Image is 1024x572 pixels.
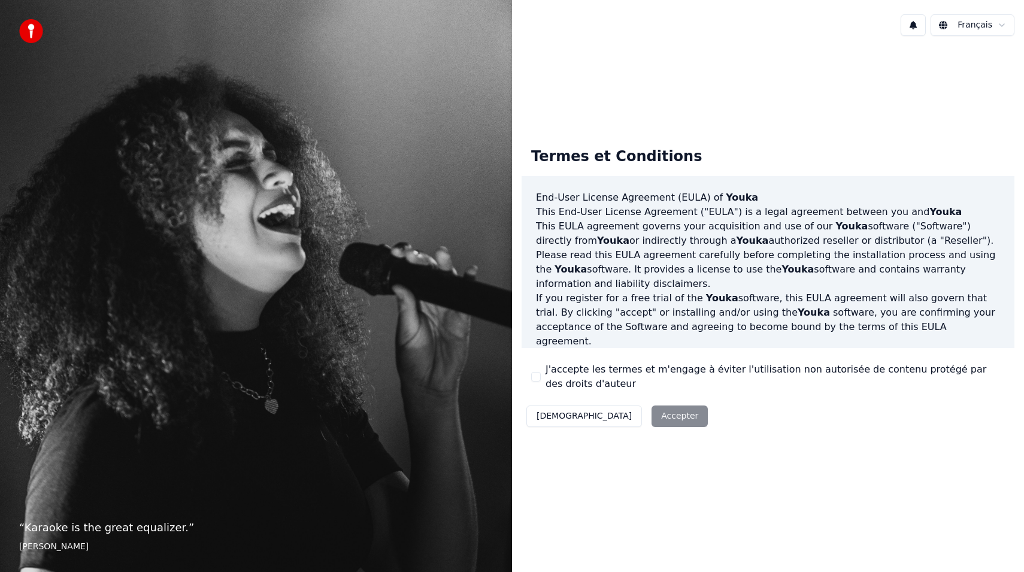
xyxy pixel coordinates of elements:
span: Youka [835,220,868,232]
p: “ Karaoke is the great equalizer. ” [19,519,493,536]
p: This End-User License Agreement ("EULA") is a legal agreement between you and [536,205,1000,219]
span: Youka [798,307,830,318]
span: Youka [597,235,629,246]
p: Please read this EULA agreement carefully before completing the installation process and using th... [536,248,1000,291]
p: This EULA agreement governs your acquisition and use of our software ("Software") directly from o... [536,219,1000,248]
span: Youka [929,206,962,217]
span: Youka [726,192,758,203]
label: J'accepte les termes et m'engage à éviter l'utilisation non autorisée de contenu protégé par des ... [546,362,1005,391]
footer: [PERSON_NAME] [19,541,493,553]
span: Youka [736,235,768,246]
div: Termes et Conditions [522,138,711,176]
button: [DEMOGRAPHIC_DATA] [526,405,642,427]
span: Youka [706,292,738,304]
h3: End-User License Agreement (EULA) of [536,190,1000,205]
span: Youka [781,264,814,275]
p: If you register for a free trial of the software, this EULA agreement will also govern that trial... [536,291,1000,349]
span: Youka [555,264,587,275]
img: youka [19,19,43,43]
